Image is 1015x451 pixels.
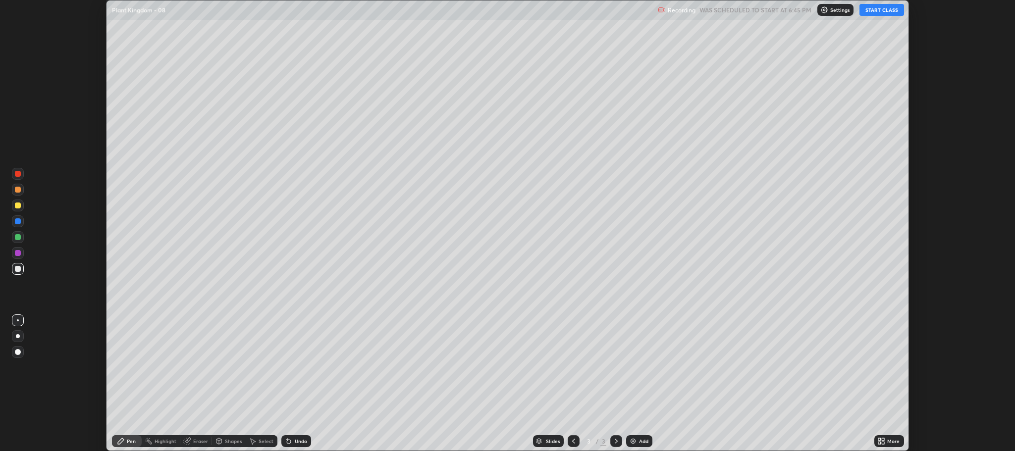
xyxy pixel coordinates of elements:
div: Slides [546,439,560,444]
div: Pen [127,439,136,444]
div: Shapes [225,439,242,444]
div: Select [259,439,273,444]
div: More [887,439,900,444]
img: class-settings-icons [820,6,828,14]
img: recording.375f2c34.svg [658,6,666,14]
div: 3 [600,437,606,446]
div: 3 [584,438,593,444]
div: Eraser [193,439,208,444]
div: Undo [295,439,307,444]
div: Highlight [155,439,176,444]
button: START CLASS [859,4,904,16]
div: Add [639,439,648,444]
h5: WAS SCHEDULED TO START AT 6:45 PM [699,5,811,14]
p: Plant Kingdom - 08 [112,6,165,14]
div: / [595,438,598,444]
p: Recording [668,6,695,14]
p: Settings [830,7,850,12]
img: add-slide-button [629,437,637,445]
